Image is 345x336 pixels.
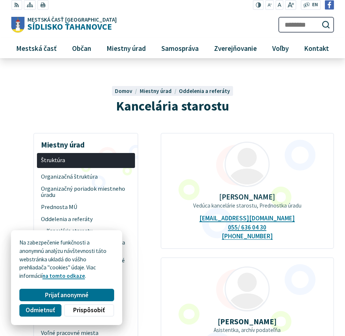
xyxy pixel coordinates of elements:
[42,225,135,237] a: Kancelária starostu
[37,183,135,201] a: Organizačný poriadok miestneho úradu
[25,17,117,31] span: Sídlisko Ťahanovce
[41,201,131,213] span: Prednosta MÚ
[172,193,322,201] p: [PERSON_NAME]
[115,87,132,94] span: Domov
[209,38,262,58] a: Zverejňovanie
[11,17,25,33] img: Prejsť na domovskú stránku
[325,0,334,10] img: Prejsť na Facebook stránku
[41,183,131,201] span: Organizačný poriadok miestneho úradu
[19,289,114,301] button: Prijať anonymné
[199,214,295,222] a: [EMAIL_ADDRESS][DOMAIN_NAME]
[115,87,140,94] a: Domov
[211,38,259,58] span: Zverejňovanie
[301,38,332,58] span: Kontakt
[222,232,273,240] a: [PHONE_NUMBER]
[157,38,204,58] a: Samospráva
[312,1,318,9] span: EN
[228,224,266,231] a: 055/ 636 04 30
[172,202,322,209] p: Vedúca kancelárie starostu, Prednostka úradu
[67,38,96,58] a: Občan
[46,225,131,237] span: Kancelária starostu
[41,171,131,183] span: Organizačná štruktúra
[13,38,59,58] span: Mestská časť
[19,239,114,280] p: Na zabezpečenie funkčnosti a anonymnú analýzu návštevnosti táto webstránka ukladá do vášho prehli...
[310,1,320,9] a: EN
[64,304,114,317] button: Prispôsobiť
[140,87,172,94] span: Miestny úrad
[11,38,61,58] a: Mestská časť
[26,306,55,314] span: Odmietnuť
[116,97,229,114] span: Kancelária starostu
[69,38,94,58] span: Občan
[270,38,292,58] span: Voľby
[41,154,131,167] span: Štruktúra
[140,87,179,94] a: Miestny úrad
[218,317,277,326] strong: [PERSON_NAME]
[104,38,149,58] span: Miestny úrad
[37,171,135,183] a: Organizačná štruktúra
[179,87,230,94] a: Oddelenia a referáty
[73,306,105,314] span: Prispôsobiť
[42,272,85,279] a: na tomto odkaze
[37,213,135,225] a: Oddelenia a referáty
[37,135,135,150] h3: Miestny úrad
[102,38,151,58] a: Miestny úrad
[37,153,135,168] a: Štruktúra
[45,291,89,299] span: Prijať anonymné
[158,38,201,58] span: Samospráva
[172,327,322,333] p: Asistentka, archív podateľňa
[19,304,61,317] button: Odmietnuť
[11,17,117,33] a: Logo Sídlisko Ťahanovce, prejsť na domovskú stránku.
[37,201,135,213] a: Prednosta MÚ
[299,38,334,58] a: Kontakt
[27,17,117,22] span: Mestská časť [GEOGRAPHIC_DATA]
[267,38,294,58] a: Voľby
[41,213,131,225] span: Oddelenia a referáty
